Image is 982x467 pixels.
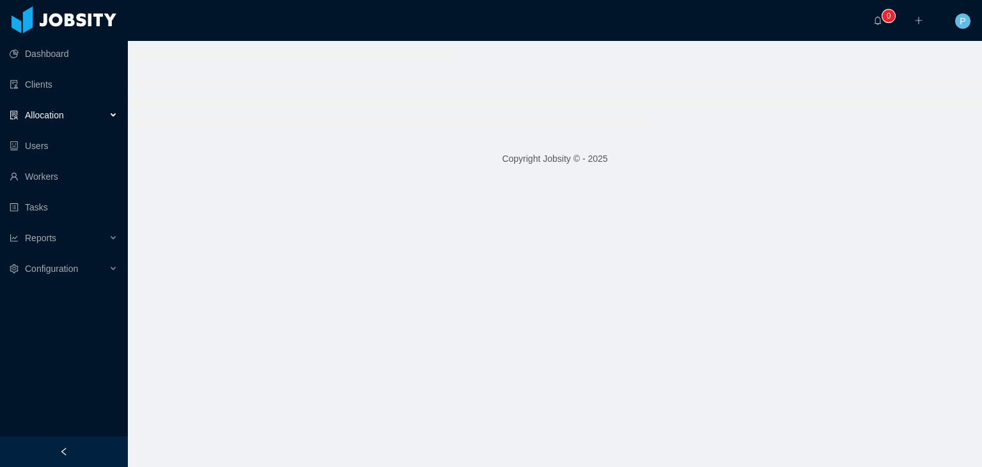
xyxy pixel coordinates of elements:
[10,194,118,220] a: icon: profileTasks
[10,164,118,189] a: icon: userWorkers
[10,72,118,97] a: icon: auditClients
[25,264,78,274] span: Configuration
[10,264,19,273] i: icon: setting
[25,233,56,243] span: Reports
[10,133,118,159] a: icon: robotUsers
[25,110,64,120] span: Allocation
[10,111,19,120] i: icon: solution
[914,16,923,25] i: icon: plus
[873,16,882,25] i: icon: bell
[128,137,982,181] footer: Copyright Jobsity © - 2025
[10,233,19,242] i: icon: line-chart
[10,41,118,67] a: icon: pie-chartDashboard
[882,10,895,22] sup: 0
[960,13,965,29] span: P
